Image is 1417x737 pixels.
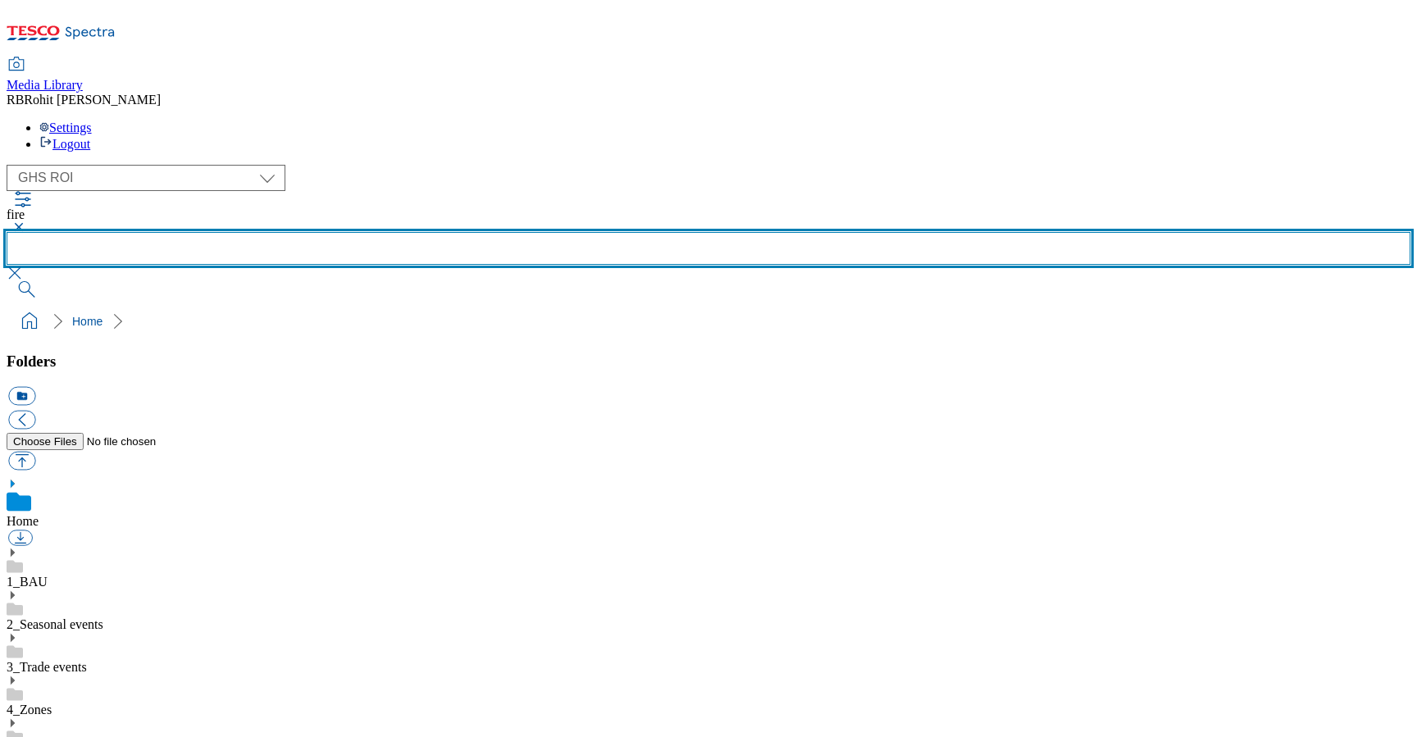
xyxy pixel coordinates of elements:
[7,93,24,107] span: RB
[7,617,103,631] a: 2_Seasonal events
[16,308,43,334] a: home
[39,137,90,151] a: Logout
[7,514,39,528] a: Home
[7,207,25,221] span: fire
[7,660,87,674] a: 3_Trade events
[7,353,1410,371] h3: Folders
[39,121,92,134] a: Settings
[7,306,1410,337] nav: breadcrumb
[72,315,103,328] a: Home
[7,575,48,589] a: 1_BAU
[24,93,161,107] span: Rohit [PERSON_NAME]
[7,703,52,717] a: 4_Zones
[7,58,83,93] a: Media Library
[7,78,83,92] span: Media Library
